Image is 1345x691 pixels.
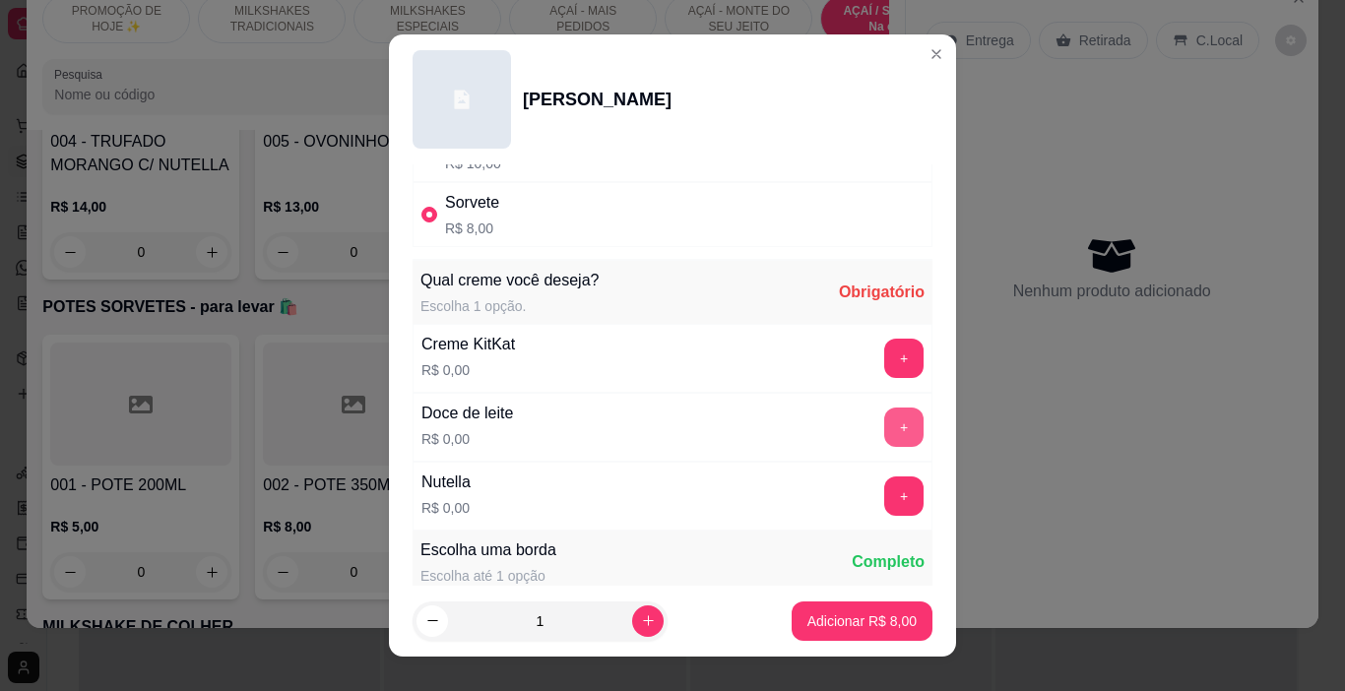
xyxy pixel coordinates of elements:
div: Sorvete [445,191,499,215]
div: Creme KitKat [421,333,515,356]
p: Adicionar R$ 8,00 [807,611,917,631]
div: Escolha até 1 opção [420,566,556,586]
p: R$ 8,00 [445,219,499,238]
div: Completo [852,550,925,574]
button: add [884,339,924,378]
div: Escolha 1 opção. [420,296,599,316]
div: Doce de leite [421,402,513,425]
p: R$ 0,00 [421,360,515,380]
button: increase-product-quantity [632,605,664,637]
button: add [884,408,924,447]
button: Adicionar R$ 8,00 [792,601,932,641]
p: R$ 0,00 [421,498,471,518]
div: Qual creme você deseja? [420,269,599,292]
button: add [884,476,924,516]
button: Close [921,38,952,70]
div: Nutella [421,471,471,494]
div: Obrigatório [839,281,925,304]
p: R$ 0,00 [421,429,513,449]
div: [PERSON_NAME] [523,86,672,113]
div: Escolha uma borda [420,538,556,562]
button: decrease-product-quantity [416,605,448,637]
